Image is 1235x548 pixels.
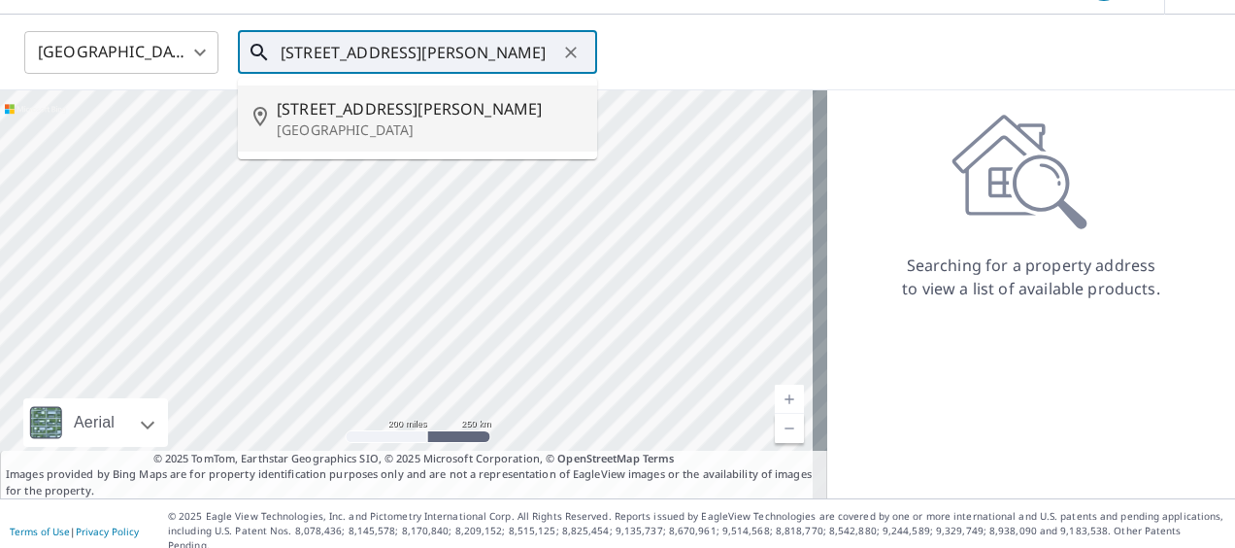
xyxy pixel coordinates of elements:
[775,414,804,443] a: Current Level 5, Zoom Out
[901,254,1161,300] p: Searching for a property address to view a list of available products.
[277,97,582,120] span: [STREET_ADDRESS][PERSON_NAME]
[24,25,218,80] div: [GEOGRAPHIC_DATA]
[557,39,584,66] button: Clear
[10,526,139,537] p: |
[557,451,639,465] a: OpenStreetMap
[10,525,70,538] a: Terms of Use
[775,385,804,414] a: Current Level 5, Zoom In
[643,451,675,465] a: Terms
[277,120,582,140] p: [GEOGRAPHIC_DATA]
[23,398,168,447] div: Aerial
[153,451,675,467] span: © 2025 TomTom, Earthstar Geographics SIO, © 2025 Microsoft Corporation, ©
[68,398,120,447] div: Aerial
[76,525,139,538] a: Privacy Policy
[281,25,557,80] input: Search by address or latitude-longitude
